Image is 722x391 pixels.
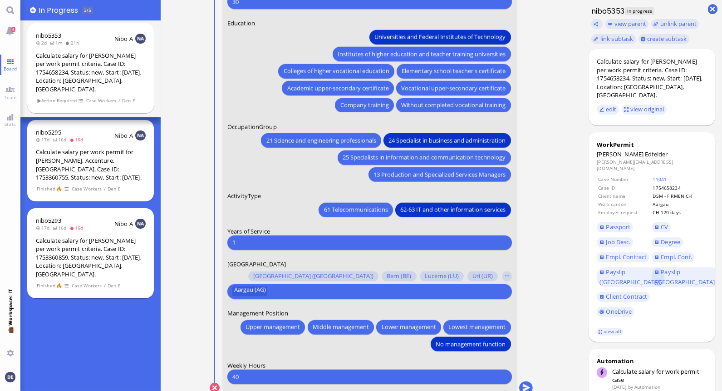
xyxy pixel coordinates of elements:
[599,268,662,286] span: Payslip ([GEOGRAPHIC_DATA])
[597,328,623,336] a: view all
[108,185,121,193] span: Den E
[36,31,61,40] a: nibo5353
[388,135,506,145] span: 24 Specialist in business and administration
[118,97,121,105] span: /
[652,192,706,200] td: DSM - FIRMENICH
[7,326,14,346] span: 💼 Workspace: IT
[86,97,117,105] span: Case Workers
[36,51,146,94] div: Calculate salary for [PERSON_NAME] per work permit criteria. Case ID: 1754658234, Status: new, St...
[287,83,388,93] span: Academic upper-secondary certificate
[652,252,694,262] a: Empl. Conf.
[114,35,133,43] span: Nibo A
[597,292,650,302] a: Client Contract
[266,135,376,145] span: 21 Science and engineering professionals
[36,148,146,181] div: Calculate salary per work permit for [PERSON_NAME], Accenture, [GEOGRAPHIC_DATA]. Case ID: 175336...
[36,282,55,290] span: Finished
[651,19,699,29] button: unlink parent
[598,175,651,183] td: Case Number
[402,66,506,76] span: Elementary school teacher's certificate
[227,19,255,27] span: Education
[50,40,65,46] span: 1m
[114,220,133,228] span: Nibo A
[589,6,624,16] h1: nibo5353
[652,267,719,287] a: Payslip ([GEOGRAPHIC_DATA])
[319,202,393,217] button: 61 Telecommunications
[53,225,69,231] span: 16d
[71,282,102,290] span: Case Workers
[36,136,53,143] span: 17d
[436,339,506,349] span: No management function
[36,236,146,279] div: Calculate salary for [PERSON_NAME] per work permit criteria. Case ID: 1753360859, Status: new, St...
[625,7,654,15] span: In progress
[246,322,300,332] span: Upper management
[368,167,511,182] button: 13 Production and Specialized Services Managers
[634,384,660,390] span: automation@bluelakelegal.com
[606,223,631,231] span: Passport
[376,320,441,334] button: Lower management
[605,19,649,29] button: view parent
[122,97,135,105] span: Den E
[597,267,664,287] a: Payslip ([GEOGRAPHIC_DATA])
[240,320,305,334] button: Upper management
[652,184,706,191] td: 1754658234
[227,361,265,370] span: Weekly Hours
[606,292,648,301] span: Client Contract
[30,7,36,13] button: Add
[396,98,511,112] button: Without completed vocational training
[661,238,680,246] span: Degree
[600,35,634,43] span: link subtask
[253,273,373,280] span: [GEOGRAPHIC_DATA] ([GEOGRAPHIC_DATA])
[401,83,506,93] span: Vocational upper-secondary certificate
[598,209,651,216] td: Employer request
[343,153,506,162] span: 25 Specialists in information and communication technology
[597,105,619,115] button: edit
[598,201,651,208] td: Work canton
[36,185,55,193] span: Finished
[653,176,667,182] a: 11041
[307,320,373,334] button: Middle management
[36,40,50,46] span: 2d
[652,209,706,216] td: CH-120 days
[661,223,668,231] span: CV
[373,170,506,179] span: 13 Production and Specialized Services Managers
[36,128,61,136] a: nibo5295
[36,97,77,105] span: Action Required
[335,98,393,112] button: Company training
[472,273,492,280] span: Uri (UR)
[232,286,267,296] button: Aargau (AG)
[654,268,717,286] span: Payslip ([GEOGRAPHIC_DATA])
[333,47,511,61] button: Institutes of higher education and teacher training universities
[227,227,270,235] span: Years of Service
[108,282,121,290] span: Den E
[2,121,18,127] span: Stats
[396,81,511,95] button: Vocational upper-secondary certificate
[598,192,651,200] td: Client name
[606,238,631,246] span: Job Desc.
[36,216,61,225] a: nibo5293
[597,222,633,232] a: Passport
[87,7,91,13] span: /5
[278,64,394,78] button: Colleges of higher vocational education
[84,7,87,13] span: 3
[340,100,388,110] span: Company training
[622,105,667,115] button: view original
[597,57,707,100] div: Calculate salary for [PERSON_NAME] per work permit criteria. Case ID: 1754658234, Status: new, St...
[1,65,19,72] span: Board
[606,253,647,261] span: Empl. Contract
[397,64,511,78] button: Elementary school teacher's certificate
[661,253,692,261] span: Empl. Conf.
[387,273,411,280] span: Bern (BE)
[338,150,511,165] button: 25 Specialists in information and communication technology
[598,184,651,191] td: Case ID
[597,357,707,365] div: Automation
[71,185,102,193] span: Case Workers
[652,237,683,247] a: Degree
[383,133,511,148] button: 24 Specialist in business and administration
[401,100,506,110] span: Without completed vocational training
[652,222,671,232] a: CV
[448,322,506,332] span: Lowest management
[103,282,106,290] span: /
[82,6,93,14] span: In progress is overloaded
